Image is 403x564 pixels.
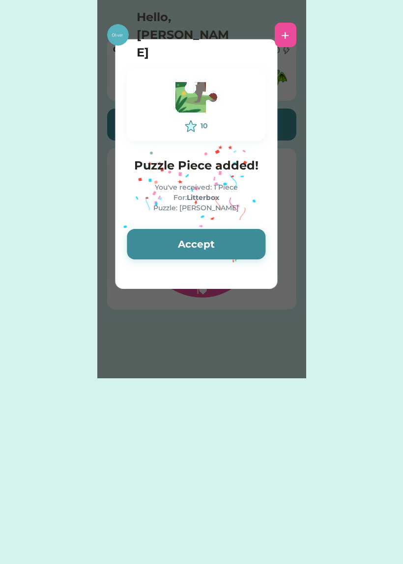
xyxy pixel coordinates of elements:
div: + [281,28,289,42]
strong: Litterbox [187,193,219,202]
div: 10 [201,121,207,131]
h4: Hello, [PERSON_NAME] [137,8,235,61]
img: interface-favorite-star--reward-rating-rate-social-star-media-favorite-like-stars.svg [185,120,197,132]
img: Vector.svg [169,78,223,120]
div: You've received: 1 Piece For: Puzzle: [PERSON_NAME] [127,182,265,213]
h4: Puzzle Piece added! [127,157,265,174]
button: Accept [127,229,265,259]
